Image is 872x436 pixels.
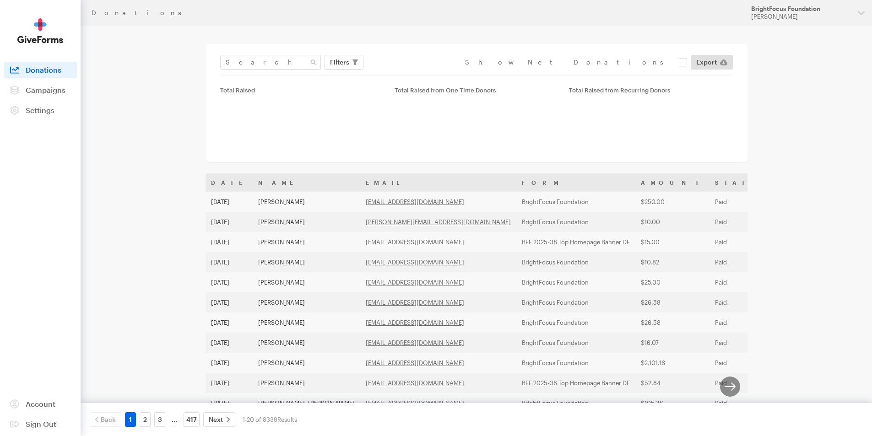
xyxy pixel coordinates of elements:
a: [EMAIL_ADDRESS][DOMAIN_NAME] [366,399,464,407]
td: BrightFocus Foundation [516,212,635,232]
td: $10.00 [635,212,710,232]
td: $16.07 [635,333,710,353]
input: Search Name & Email [220,55,321,70]
td: BFF 2025-08 Top Homepage Banner DF [516,373,635,393]
div: Total Raised [220,86,384,94]
a: [EMAIL_ADDRESS][DOMAIN_NAME] [366,238,464,246]
td: [DATE] [206,212,253,232]
a: Export [691,55,733,70]
td: [PERSON_NAME] [253,192,360,212]
a: Account [4,396,77,412]
th: Status [710,173,777,192]
td: $105.36 [635,393,710,413]
span: Results [277,416,297,423]
td: BrightFocus Foundation [516,312,635,333]
div: [PERSON_NAME] [751,13,850,21]
div: Total Raised from Recurring Donors [569,86,732,94]
td: [PERSON_NAME] [253,373,360,393]
td: $15.00 [635,232,710,252]
td: BrightFocus Foundation [516,252,635,272]
td: BrightFocus Foundation [516,353,635,373]
td: $250.00 [635,192,710,212]
td: [PERSON_NAME] [253,252,360,272]
td: BrightFocus Foundation [516,192,635,212]
td: Paid [710,252,777,272]
img: GiveForms [17,18,63,43]
td: [DATE] [206,292,253,312]
td: [PERSON_NAME], [PERSON_NAME] [253,393,360,413]
td: BrightFocus Foundation [516,292,635,312]
th: Email [360,173,516,192]
th: Amount [635,173,710,192]
a: [EMAIL_ADDRESS][DOMAIN_NAME] [366,258,464,266]
span: Export [696,57,717,68]
td: Paid [710,212,777,232]
td: BFF 2025-08 Top Homepage Banner DF [516,232,635,252]
td: [PERSON_NAME] [253,333,360,353]
td: [DATE] [206,333,253,353]
td: Paid [710,333,777,353]
div: Total Raised from One Time Donors [395,86,558,94]
td: [DATE] [206,373,253,393]
span: Campaigns [26,86,65,94]
td: Paid [710,393,777,413]
td: [PERSON_NAME] [253,353,360,373]
div: 1-20 of 8339 [243,412,297,427]
td: $10.82 [635,252,710,272]
a: [EMAIL_ADDRESS][DOMAIN_NAME] [366,379,464,387]
span: Filters [330,57,349,68]
td: Paid [710,232,777,252]
td: BrightFocus Foundation [516,272,635,292]
a: [EMAIL_ADDRESS][DOMAIN_NAME] [366,198,464,205]
a: [EMAIL_ADDRESS][DOMAIN_NAME] [366,279,464,286]
a: 417 [184,412,200,427]
a: [EMAIL_ADDRESS][DOMAIN_NAME] [366,299,464,306]
div: BrightFocus Foundation [751,5,850,13]
td: [PERSON_NAME] [253,212,360,232]
td: Paid [710,312,777,333]
td: $26.58 [635,292,710,312]
span: Settings [26,106,54,114]
td: [DATE] [206,393,253,413]
td: Paid [710,353,777,373]
td: [DATE] [206,252,253,272]
td: Paid [710,292,777,312]
td: BrightFocus Foundation [516,333,635,353]
td: $52.84 [635,373,710,393]
a: Campaigns [4,82,77,98]
td: [DATE] [206,232,253,252]
td: [DATE] [206,312,253,333]
span: Donations [26,65,61,74]
a: Settings [4,102,77,118]
a: [PERSON_NAME][EMAIL_ADDRESS][DOMAIN_NAME] [366,218,511,226]
th: Date [206,173,253,192]
a: [EMAIL_ADDRESS][DOMAIN_NAME] [366,339,464,346]
td: BrightFocus Foundation [516,393,635,413]
span: Account [26,399,55,408]
th: Name [253,173,360,192]
td: $26.58 [635,312,710,333]
td: [PERSON_NAME] [253,312,360,333]
a: Donations [4,62,77,78]
td: [PERSON_NAME] [253,272,360,292]
a: 3 [154,412,165,427]
span: Next [209,414,223,425]
td: Paid [710,373,777,393]
td: $25.00 [635,272,710,292]
a: [EMAIL_ADDRESS][DOMAIN_NAME] [366,319,464,326]
span: Sign Out [26,420,56,428]
td: [DATE] [206,192,253,212]
td: [PERSON_NAME] [253,232,360,252]
td: $2,101.16 [635,353,710,373]
td: Paid [710,192,777,212]
td: [DATE] [206,272,253,292]
a: Next [203,412,235,427]
td: [DATE] [206,353,253,373]
td: [PERSON_NAME] [253,292,360,312]
button: Filters [325,55,363,70]
a: 2 [140,412,151,427]
td: Paid [710,272,777,292]
a: [EMAIL_ADDRESS][DOMAIN_NAME] [366,359,464,366]
th: Form [516,173,635,192]
a: Sign Out [4,416,77,432]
